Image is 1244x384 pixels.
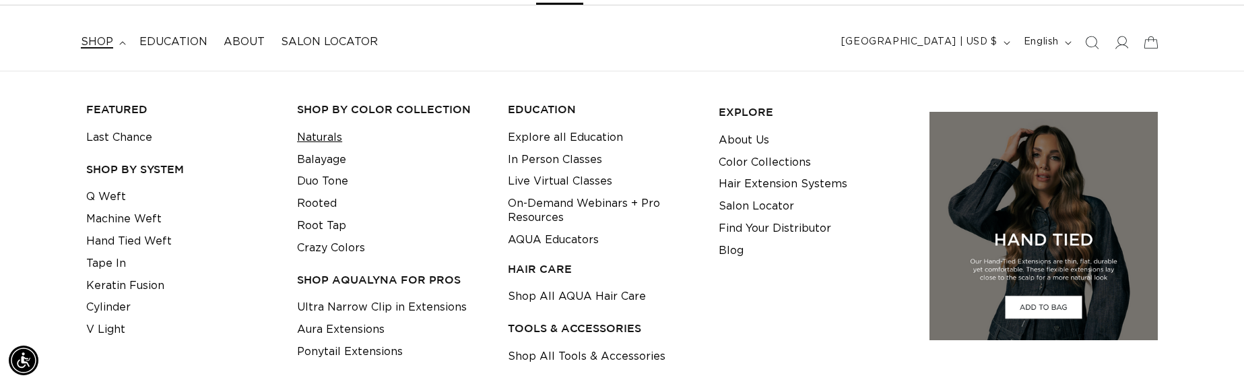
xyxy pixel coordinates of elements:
[833,30,1016,55] button: [GEOGRAPHIC_DATA] | USD $
[508,170,612,193] a: Live Virtual Classes
[86,230,172,253] a: Hand Tied Weft
[508,346,665,368] a: Shop All Tools & Accessories
[508,193,698,229] a: On-Demand Webinars + Pro Resources
[86,127,152,149] a: Last Chance
[508,149,602,171] a: In Person Classes
[508,102,698,117] h3: EDUCATION
[1024,35,1059,49] span: English
[508,321,698,335] h3: TOOLS & ACCESSORIES
[297,215,346,237] a: Root Tap
[86,162,276,177] h3: SHOP BY SYSTEM
[86,275,164,297] a: Keratin Fusion
[216,27,273,57] a: About
[297,341,403,363] a: Ponytail Extensions
[9,346,38,375] div: Accessibility Menu
[508,229,599,251] a: AQUA Educators
[508,262,698,276] h3: HAIR CARE
[86,102,276,117] h3: FEATURED
[224,35,265,49] span: About
[139,35,207,49] span: Education
[1077,28,1107,57] summary: Search
[297,273,487,287] h3: Shop AquaLyna for Pros
[86,296,131,319] a: Cylinder
[841,35,997,49] span: [GEOGRAPHIC_DATA] | USD $
[719,152,811,174] a: Color Collections
[86,186,126,208] a: Q Weft
[297,170,348,193] a: Duo Tone
[719,129,769,152] a: About Us
[297,193,337,215] a: Rooted
[1177,319,1244,384] iframe: Chat Widget
[297,102,487,117] h3: Shop by Color Collection
[131,27,216,57] a: Education
[297,149,346,171] a: Balayage
[297,319,385,341] a: Aura Extensions
[273,27,386,57] a: Salon Locator
[719,240,744,262] a: Blog
[86,319,125,341] a: V Light
[86,253,126,275] a: Tape In
[719,173,847,195] a: Hair Extension Systems
[297,127,342,149] a: Naturals
[719,218,831,240] a: Find Your Distributor
[719,105,909,119] h3: EXPLORE
[297,237,365,259] a: Crazy Colors
[281,35,378,49] span: Salon Locator
[86,208,162,230] a: Machine Weft
[81,35,113,49] span: shop
[73,27,131,57] summary: shop
[508,127,623,149] a: Explore all Education
[297,296,467,319] a: Ultra Narrow Clip in Extensions
[508,286,646,308] a: Shop All AQUA Hair Care
[719,195,794,218] a: Salon Locator
[1016,30,1077,55] button: English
